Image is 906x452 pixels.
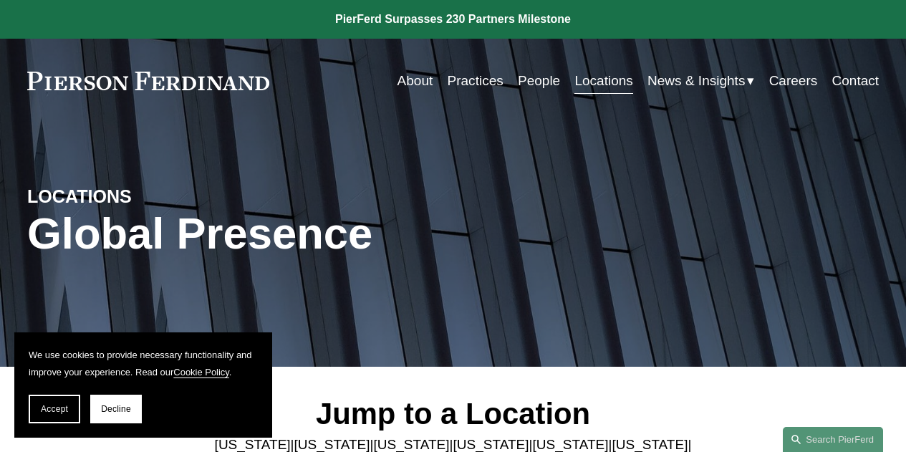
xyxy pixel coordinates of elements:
[294,437,370,452] a: [US_STATE]
[647,67,754,95] a: folder dropdown
[397,67,433,95] a: About
[532,437,608,452] a: [US_STATE]
[101,404,131,414] span: Decline
[448,67,503,95] a: Practices
[783,427,883,452] a: Search this site
[41,404,68,414] span: Accept
[832,67,880,95] a: Contact
[647,69,745,93] span: News & Insights
[173,367,229,378] a: Cookie Policy
[374,437,450,452] a: [US_STATE]
[27,208,595,259] h1: Global Presence
[453,437,529,452] a: [US_STATE]
[215,437,291,452] a: [US_STATE]
[205,396,702,433] h2: Jump to a Location
[518,67,560,95] a: People
[29,347,258,380] p: We use cookies to provide necessary functionality and improve your experience. Read our .
[90,395,142,423] button: Decline
[769,67,818,95] a: Careers
[574,67,632,95] a: Locations
[14,332,272,438] section: Cookie banner
[29,395,80,423] button: Accept
[27,186,240,208] h4: LOCATIONS
[612,437,688,452] a: [US_STATE]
